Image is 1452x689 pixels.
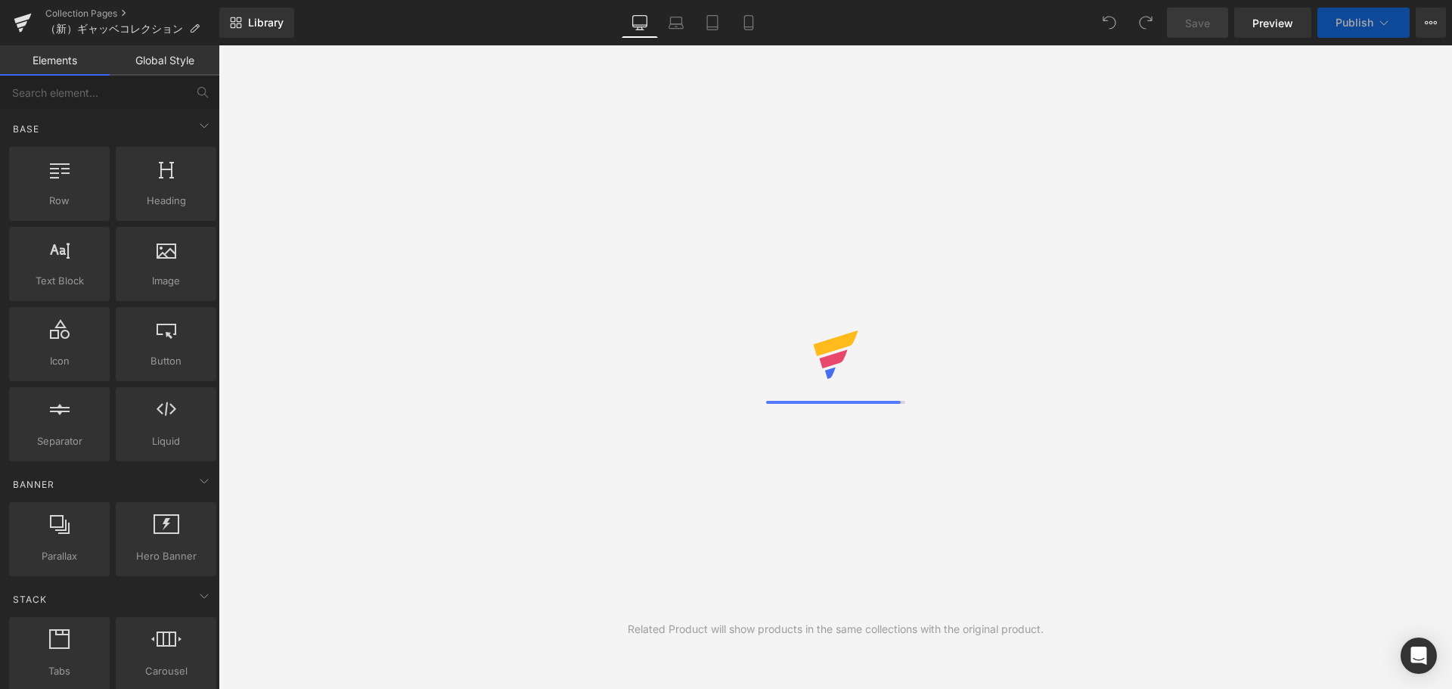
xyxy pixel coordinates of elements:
a: Global Style [110,45,219,76]
span: （新）ギャッベコレクション [45,23,183,35]
span: Button [120,353,212,369]
span: Publish [1336,17,1373,29]
a: Collection Pages [45,8,219,20]
span: Heading [120,193,212,209]
button: Undo [1094,8,1125,38]
a: Desktop [622,8,658,38]
span: Stack [11,592,48,607]
span: Image [120,273,212,289]
span: Save [1185,15,1210,31]
div: Open Intercom Messenger [1401,638,1437,674]
span: Row [14,193,105,209]
span: Parallax [14,548,105,564]
span: Banner [11,477,56,492]
div: Related Product will show products in the same collections with the original product. [628,621,1044,638]
a: Laptop [658,8,694,38]
span: Library [248,16,284,29]
a: Tablet [694,8,731,38]
a: New Library [219,8,294,38]
span: Tabs [14,663,105,679]
a: Mobile [731,8,767,38]
span: Icon [14,353,105,369]
button: Publish [1317,8,1410,38]
a: Preview [1234,8,1311,38]
span: Hero Banner [120,548,212,564]
span: Carousel [120,663,212,679]
button: Redo [1131,8,1161,38]
span: Separator [14,433,105,449]
span: Text Block [14,273,105,289]
span: Base [11,122,41,136]
button: More [1416,8,1446,38]
span: Preview [1252,15,1293,31]
span: Liquid [120,433,212,449]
